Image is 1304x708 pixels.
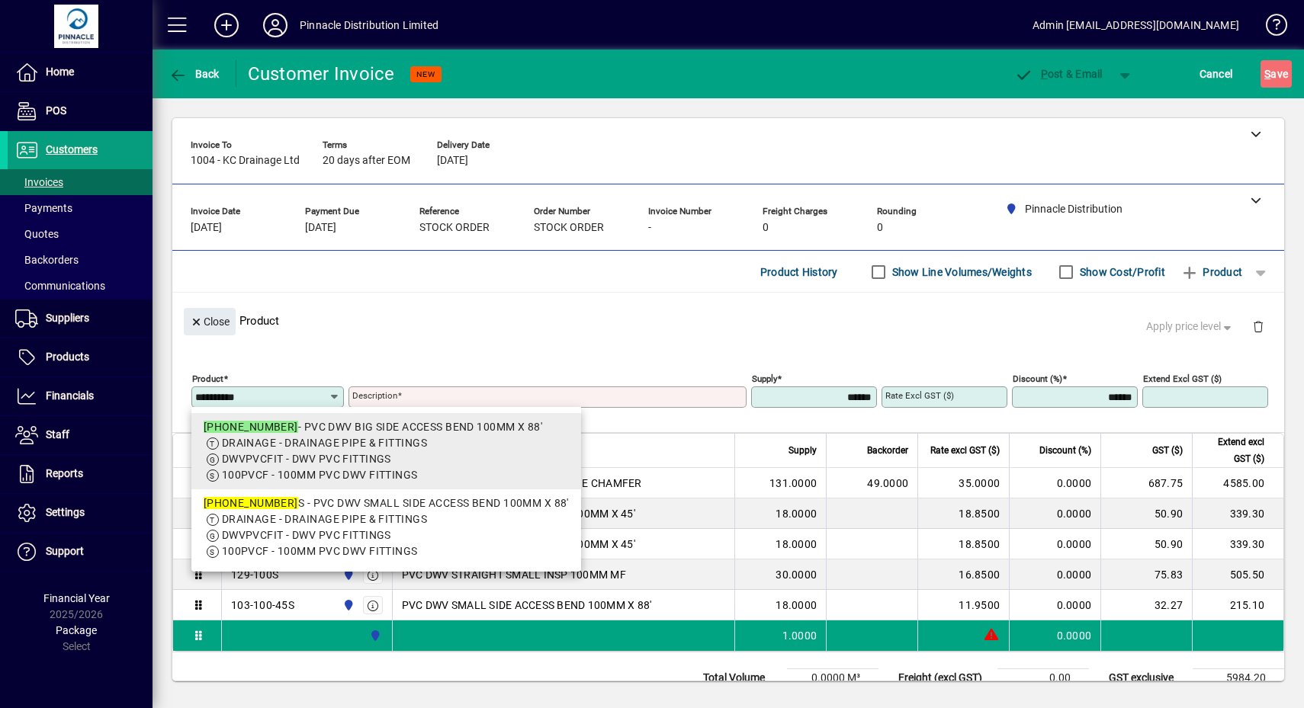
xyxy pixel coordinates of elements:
[648,222,651,234] span: -
[8,92,153,130] a: POS
[776,597,817,613] span: 18.0000
[1009,559,1100,590] td: 0.0000
[46,66,74,78] span: Home
[339,566,356,583] span: Pinnacle Distribution
[1100,559,1192,590] td: 75.83
[754,258,844,286] button: Product History
[927,476,1000,491] div: 35.0000
[204,419,569,435] div: - PVC DWV BIG SIDE ACCESS BEND 100MM X 88'
[1192,559,1283,590] td: 505.50
[172,293,1284,348] div: Product
[1254,3,1285,53] a: Knowledge Base
[190,309,230,335] span: Close
[153,60,236,88] app-page-header-button: Back
[56,624,97,636] span: Package
[46,428,69,440] span: Staff
[192,373,223,384] mat-label: Product
[1009,498,1100,529] td: 0.0000
[782,628,817,643] span: 1.0000
[1143,373,1222,384] mat-label: Extend excl GST ($)
[1039,442,1091,459] span: Discount (%)
[46,351,89,363] span: Products
[352,390,397,401] mat-label: Description
[776,537,817,552] span: 18.0000
[15,254,79,266] span: Backorders
[46,389,94,402] span: Financials
[1200,62,1233,86] span: Cancel
[8,377,153,415] a: Financials
[927,597,1000,613] div: 11.9500
[877,222,883,234] span: 0
[204,421,298,433] em: [PHONE_NUMBER]
[300,13,438,37] div: Pinnacle Distribution Limited
[365,627,383,644] span: Pinnacle Distribution
[191,413,581,489] mat-option: 103-100-88 - PVC DWV BIG SIDE ACCESS BEND 100MM X 88'
[191,489,581,565] mat-option: 103-100-88S - PVC DWV SMALL SIDE ACCESS BEND 100MM X 88'
[1033,13,1239,37] div: Admin [EMAIL_ADDRESS][DOMAIN_NAME]
[1009,468,1100,498] td: 0.0000
[760,260,838,284] span: Product History
[776,567,817,582] span: 30.0000
[927,567,1000,582] div: 16.8500
[251,11,300,39] button: Profile
[222,513,427,525] span: DRAINAGE - DRAINAGE PIPE & FITTINGS
[204,497,298,509] em: [PHONE_NUMBER]
[248,62,395,86] div: Customer Invoice
[202,11,251,39] button: Add
[46,312,89,324] span: Suppliers
[763,222,769,234] span: 0
[8,273,153,299] a: Communications
[15,202,72,214] span: Payments
[8,247,153,273] a: Backorders
[46,545,84,557] span: Support
[191,222,222,234] span: [DATE]
[8,494,153,532] a: Settings
[46,104,66,117] span: POS
[1013,373,1062,384] mat-label: Discount (%)
[1009,590,1100,620] td: 0.0000
[1261,60,1292,88] button: Save
[1007,60,1110,88] button: Post & Email
[231,567,278,582] div: 129-100S
[891,669,997,687] td: Freight (excl GST)
[1100,590,1192,620] td: 32.27
[231,597,294,613] div: 103-100-45S
[305,222,336,234] span: [DATE]
[1240,308,1277,344] button: Delete
[46,506,85,518] span: Settings
[927,506,1000,521] div: 18.8500
[15,176,63,188] span: Invoices
[184,308,236,335] button: Close
[402,567,626,582] span: PVC DWV STRAIGHT SMALL INSP 100MM MF
[787,669,878,687] td: 0.0000 M³
[789,442,817,459] span: Supply
[1101,669,1193,687] td: GST exclusive
[752,373,777,384] mat-label: Supply
[8,455,153,493] a: Reports
[222,453,391,465] span: DWVPVCFIT - DWV PVC FITTINGS
[1146,319,1235,335] span: Apply price level
[8,221,153,247] a: Quotes
[695,669,787,687] td: Total Volume
[8,533,153,571] a: Support
[1009,620,1100,651] td: 0.0000
[1100,498,1192,529] td: 50.90
[222,469,418,481] span: 100PVCF - 100MM PVC DWV FITTINGS
[1264,62,1288,86] span: ave
[8,169,153,195] a: Invoices
[1196,60,1237,88] button: Cancel
[1240,319,1277,333] app-page-header-button: Delete
[1152,442,1183,459] span: GST ($)
[1100,529,1192,559] td: 50.90
[339,597,356,613] span: Pinnacle Distribution
[8,416,153,454] a: Staff
[1192,468,1283,498] td: 4585.00
[165,60,223,88] button: Back
[534,222,604,234] span: STOCK ORDER
[323,155,410,167] span: 20 days after EOM
[1100,468,1192,498] td: 687.75
[927,537,1000,552] div: 18.8500
[1202,434,1264,467] span: Extend excl GST ($)
[1192,529,1283,559] td: 339.30
[222,437,427,449] span: DRAINAGE - DRAINAGE PIPE & FITTINGS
